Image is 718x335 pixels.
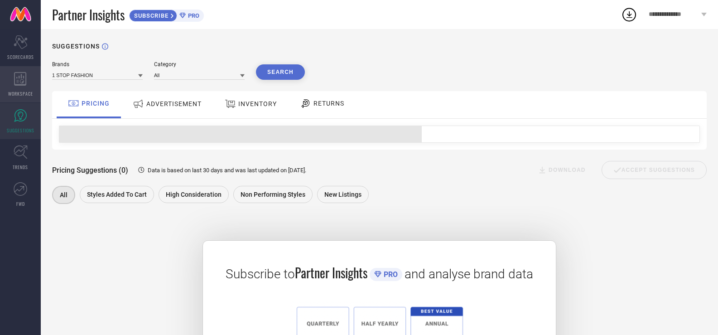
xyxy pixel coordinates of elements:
[186,12,199,19] span: PRO
[324,191,361,198] span: New Listings
[52,5,125,24] span: Partner Insights
[241,191,305,198] span: Non Performing Styles
[148,167,306,174] span: Data is based on last 30 days and was last updated on [DATE] .
[405,267,533,282] span: and analyse brand data
[52,166,128,175] span: Pricing Suggestions (0)
[238,100,277,107] span: INVENTORY
[7,127,34,134] span: SUGGESTIONS
[16,200,25,207] span: FWD
[295,263,367,282] span: Partner Insights
[313,100,344,107] span: RETURNS
[87,191,147,198] span: Styles Added To Cart
[60,191,67,199] span: All
[52,61,143,68] div: Brands
[146,100,202,107] span: ADVERTISEMENT
[13,164,28,170] span: TRENDS
[82,100,110,107] span: PRICING
[256,64,305,80] button: Search
[129,7,204,22] a: SUBSCRIBEPRO
[166,191,222,198] span: High Consideration
[381,270,398,279] span: PRO
[130,12,171,19] span: SUBSCRIBE
[8,90,33,97] span: WORKSPACE
[621,6,637,23] div: Open download list
[52,43,100,50] h1: SUGGESTIONS
[154,61,245,68] div: Category
[7,53,34,60] span: SCORECARDS
[602,161,707,179] div: Accept Suggestions
[226,267,295,282] span: Subscribe to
